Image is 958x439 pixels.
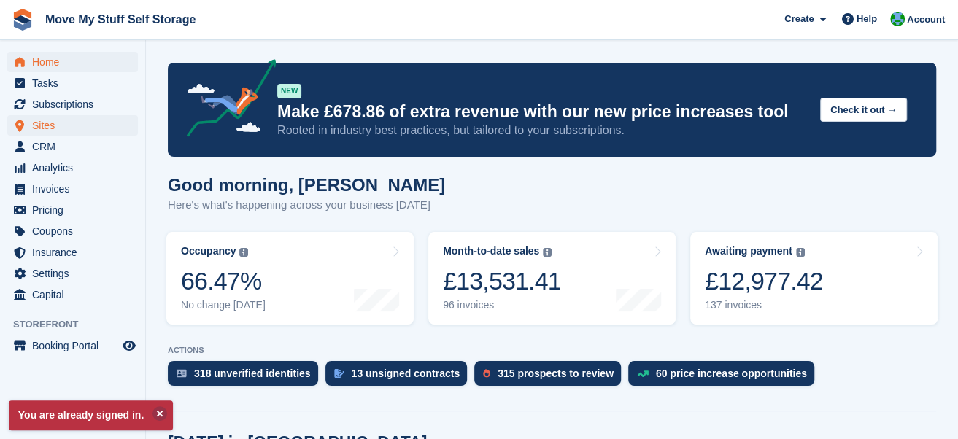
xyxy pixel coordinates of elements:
div: 96 invoices [443,299,561,311]
div: 13 unsigned contracts [352,368,460,379]
p: Make £678.86 of extra revenue with our new price increases tool [277,101,808,123]
span: Storefront [13,317,145,332]
div: 66.47% [181,266,266,296]
div: 315 prospects to review [498,368,614,379]
div: 137 invoices [705,299,823,311]
img: price_increase_opportunities-93ffe204e8149a01c8c9dc8f82e8f89637d9d84a8eef4429ea346261dce0b2c0.svg [637,370,649,377]
img: prospect-51fa495bee0391a8d652442698ab0144808aea92771e9ea1ae160a38d050c398.svg [483,369,490,378]
a: menu [7,136,138,157]
p: ACTIONS [168,346,936,355]
div: NEW [277,84,301,98]
div: Awaiting payment [705,245,792,257]
span: CRM [32,136,120,157]
a: menu [7,242,138,263]
a: menu [7,52,138,72]
div: 60 price increase opportunities [656,368,807,379]
a: menu [7,179,138,199]
img: icon-info-grey-7440780725fd019a000dd9b08b2336e03edf1995a4989e88bcd33f0948082b44.svg [796,248,805,257]
a: 318 unverified identities [168,361,325,393]
span: Create [784,12,814,26]
span: Pricing [32,200,120,220]
a: Preview store [120,337,138,354]
span: Account [907,12,945,27]
span: Analytics [32,158,120,178]
a: 60 price increase opportunities [628,361,822,393]
a: menu [7,94,138,114]
div: £13,531.41 [443,266,561,296]
a: menu [7,158,138,178]
p: Here's what's happening across your business [DATE] [168,197,445,214]
div: £12,977.42 [705,266,823,296]
img: contract_signature_icon-13c848040528278c33f63329250d36e43548de30e8caae1d1a13099fd9432cc5.svg [334,369,344,378]
a: menu [7,263,138,284]
span: Invoices [32,179,120,199]
div: Month-to-date sales [443,245,539,257]
a: Occupancy 66.47% No change [DATE] [166,232,414,325]
a: menu [7,221,138,241]
a: Month-to-date sales £13,531.41 96 invoices [428,232,676,325]
div: 318 unverified identities [194,368,311,379]
span: Coupons [32,221,120,241]
span: Capital [32,284,120,305]
h1: Good morning, [PERSON_NAME] [168,175,445,195]
span: Sites [32,115,120,136]
div: No change [DATE] [181,299,266,311]
span: Tasks [32,73,120,93]
span: Booking Portal [32,335,120,356]
span: Insurance [32,242,120,263]
p: You are already signed in. [9,400,173,430]
span: Help [857,12,877,26]
span: Settings [32,263,120,284]
span: Subscriptions [32,94,120,114]
img: stora-icon-8386f47178a22dfd0bd8f6a31ec36ba5ce8667c1dd55bd0f319d3a0aa187defe.svg [12,9,34,31]
a: 315 prospects to review [474,361,628,393]
a: Awaiting payment £12,977.42 137 invoices [690,232,938,325]
img: Dan [890,12,905,26]
p: Rooted in industry best practices, but tailored to your subscriptions. [277,123,808,139]
div: Occupancy [181,245,236,257]
button: Check it out → [820,98,907,122]
a: menu [7,200,138,220]
img: icon-info-grey-7440780725fd019a000dd9b08b2336e03edf1995a4989e88bcd33f0948082b44.svg [543,248,552,257]
a: menu [7,284,138,305]
a: menu [7,73,138,93]
span: Home [32,52,120,72]
a: 13 unsigned contracts [325,361,475,393]
a: menu [7,335,138,356]
img: price-adjustments-announcement-icon-8257ccfd72463d97f412b2fc003d46551f7dbcb40ab6d574587a9cd5c0d94... [174,59,277,142]
img: verify_identity-adf6edd0f0f0b5bbfe63781bf79b02c33cf7c696d77639b501bdc392416b5a36.svg [177,369,187,378]
a: menu [7,115,138,136]
a: Move My Stuff Self Storage [39,7,201,31]
img: icon-info-grey-7440780725fd019a000dd9b08b2336e03edf1995a4989e88bcd33f0948082b44.svg [239,248,248,257]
